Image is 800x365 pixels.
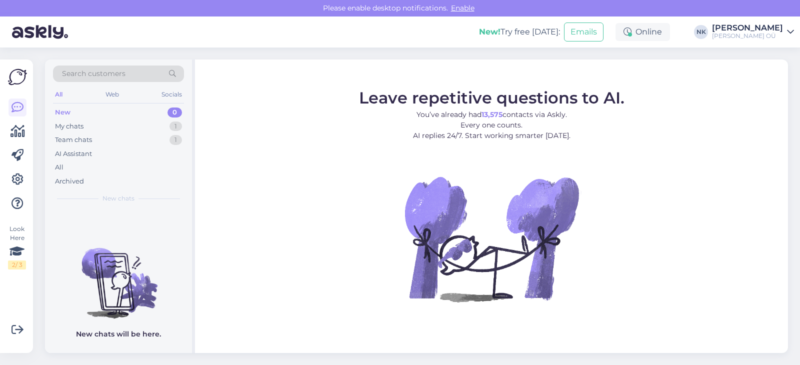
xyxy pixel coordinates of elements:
[8,67,27,86] img: Askly Logo
[55,149,92,159] div: AI Assistant
[76,329,161,339] p: New chats will be here.
[169,135,182,145] div: 1
[401,148,581,328] img: No Chat active
[55,121,83,131] div: My chats
[615,23,670,41] div: Online
[712,24,783,32] div: [PERSON_NAME]
[45,230,192,320] img: No chats
[694,25,708,39] div: NK
[103,88,121,101] div: Web
[479,26,560,38] div: Try free [DATE]:
[359,109,624,140] p: You’ve already had contacts via Askly. Every one counts. AI replies 24/7. Start working smarter [...
[479,27,500,36] b: New!
[564,22,603,41] button: Emails
[53,88,64,101] div: All
[712,32,783,40] div: [PERSON_NAME] OÜ
[55,176,84,186] div: Archived
[8,260,26,269] div: 2 / 3
[55,135,92,145] div: Team chats
[169,121,182,131] div: 1
[159,88,184,101] div: Socials
[359,87,624,107] span: Leave repetitive questions to AI.
[712,24,794,40] a: [PERSON_NAME][PERSON_NAME] OÜ
[55,162,63,172] div: All
[481,109,502,118] b: 13,575
[167,107,182,117] div: 0
[55,107,70,117] div: New
[448,3,477,12] span: Enable
[102,194,134,203] span: New chats
[62,68,125,79] span: Search customers
[8,224,26,269] div: Look Here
